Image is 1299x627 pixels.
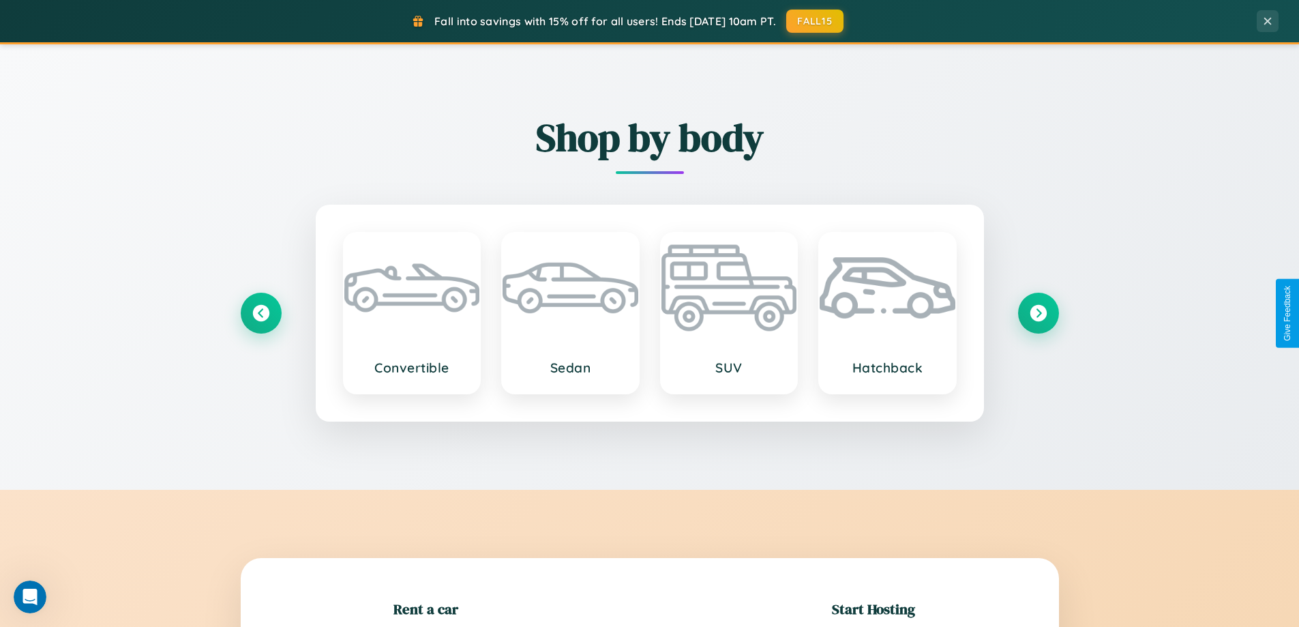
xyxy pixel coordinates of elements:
[393,599,458,619] h2: Rent a car
[516,360,625,376] h3: Sedan
[833,360,942,376] h3: Hatchback
[832,599,915,619] h2: Start Hosting
[434,14,776,28] span: Fall into savings with 15% off for all users! Ends [DATE] 10am PT.
[241,111,1059,164] h2: Shop by body
[358,360,466,376] h3: Convertible
[786,10,843,33] button: FALL15
[675,360,783,376] h3: SUV
[1283,286,1292,341] div: Give Feedback
[14,581,46,613] iframe: Intercom live chat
